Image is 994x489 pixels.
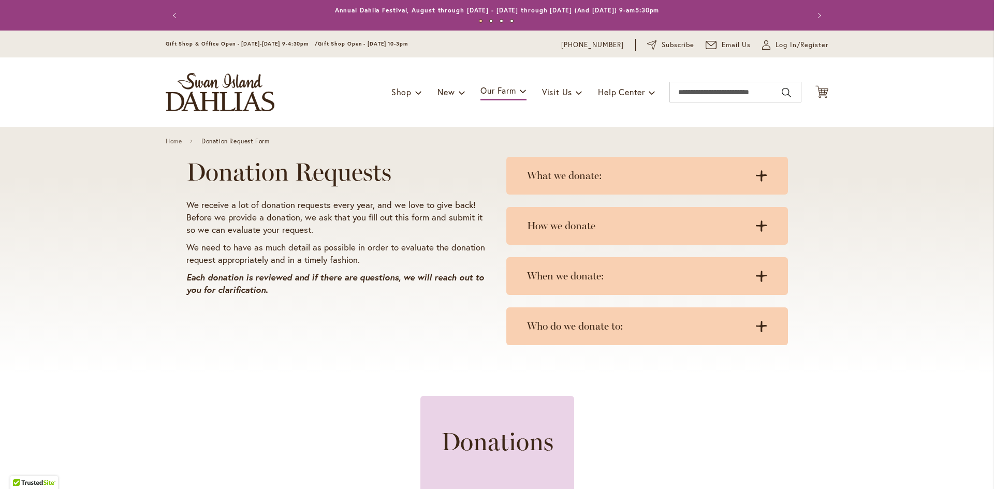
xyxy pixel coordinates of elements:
[527,320,747,333] h3: Who do we donate to:
[598,86,645,97] span: Help Center
[166,40,318,47] span: Gift Shop & Office Open - [DATE]-[DATE] 9-4:30pm /
[776,40,828,50] span: Log In/Register
[527,219,747,232] h3: How we donate
[808,5,828,26] button: Next
[662,40,694,50] span: Subscribe
[186,271,484,295] em: Each donation is reviewed and if there are questions, we will reach out to you for clarification.
[506,307,788,345] summary: Who do we donate to:
[500,19,503,23] button: 3 of 4
[706,40,751,50] a: Email Us
[510,19,514,23] button: 4 of 4
[762,40,828,50] a: Log In/Register
[647,40,694,50] a: Subscribe
[437,86,455,97] span: New
[506,157,788,195] summary: What we donate:
[527,270,747,283] h3: When we donate:
[722,40,751,50] span: Email Us
[480,85,516,96] span: Our Farm
[201,138,270,145] span: Donation Request Form
[527,169,747,182] h3: What we donate:
[166,5,186,26] button: Previous
[166,73,274,111] a: store logo
[479,19,483,23] button: 1 of 4
[186,199,487,236] p: We receive a lot of donation requests every year, and we love to give back! Before we provide a d...
[166,138,182,145] a: Home
[318,40,408,47] span: Gift Shop Open - [DATE] 10-3pm
[489,19,493,23] button: 2 of 4
[391,86,412,97] span: Shop
[506,207,788,245] summary: How we donate
[542,86,572,97] span: Visit Us
[441,427,553,456] h2: Donations
[186,158,487,186] h1: Donation Requests
[561,40,624,50] a: [PHONE_NUMBER]
[506,257,788,295] summary: When we donate:
[186,241,487,266] p: We need to have as much detail as possible in order to evaluate the donation request appropriatel...
[335,6,660,14] a: Annual Dahlia Festival, August through [DATE] - [DATE] through [DATE] (And [DATE]) 9-am5:30pm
